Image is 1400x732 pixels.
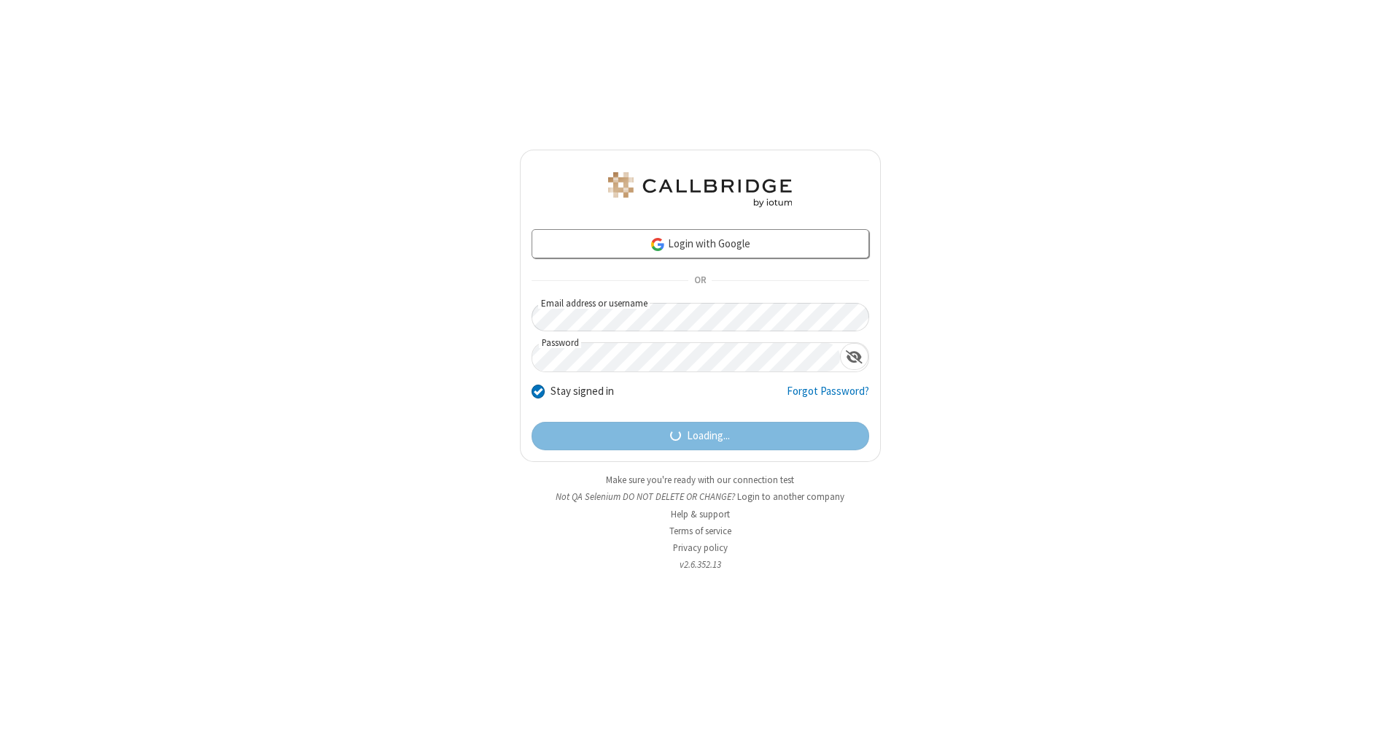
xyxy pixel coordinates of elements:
a: Login with Google [532,229,869,258]
a: Forgot Password? [787,383,869,411]
span: Loading... [687,428,730,444]
img: google-icon.png [650,236,666,253]
img: QA Selenium DO NOT DELETE OR CHANGE [605,172,795,207]
button: Login to another company [737,490,844,504]
a: Make sure you're ready with our connection test [606,474,794,486]
input: Email address or username [532,303,869,331]
a: Terms of service [669,525,731,537]
li: v2.6.352.13 [520,558,881,571]
input: Password [532,343,840,371]
button: Loading... [532,422,869,451]
div: Show password [840,343,868,370]
a: Help & support [671,508,730,520]
a: Privacy policy [673,542,728,554]
span: OR [688,271,712,291]
label: Stay signed in [551,383,614,400]
li: Not QA Selenium DO NOT DELETE OR CHANGE? [520,490,881,504]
